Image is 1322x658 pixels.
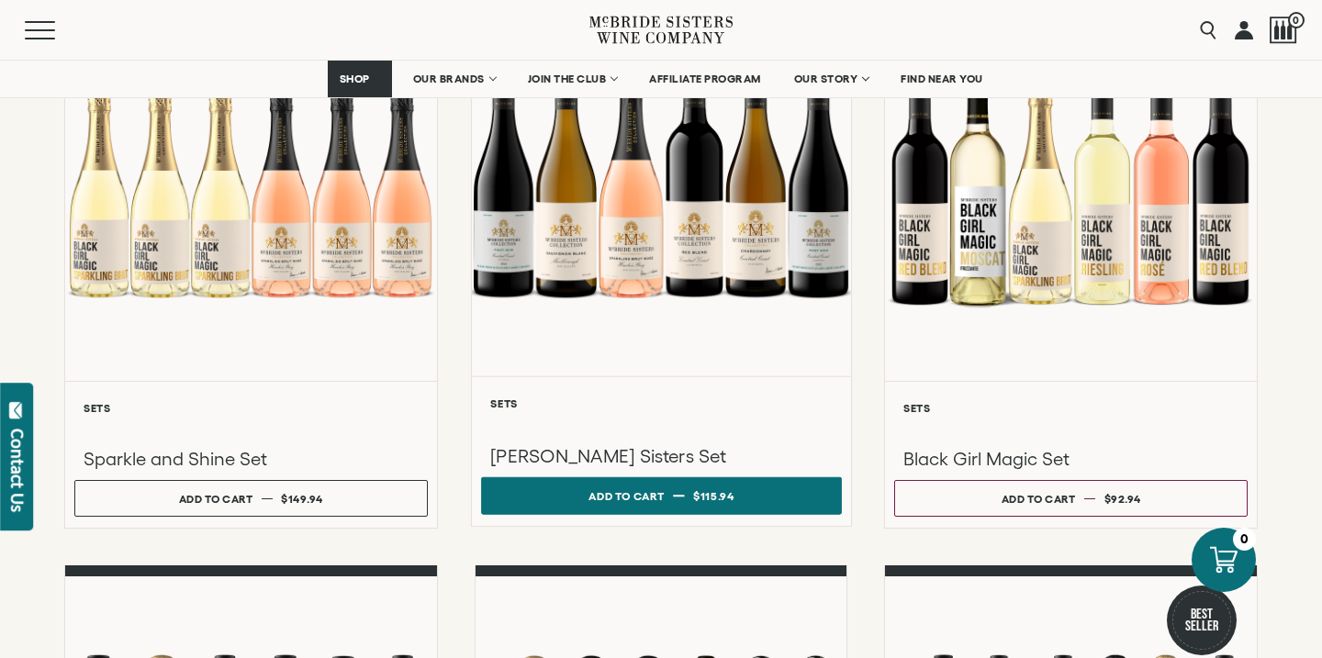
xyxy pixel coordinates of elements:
[528,72,607,85] span: JOIN THE CLUB
[794,72,858,85] span: OUR STORY
[903,447,1238,471] h3: Black Girl Magic Set
[889,61,995,97] a: FIND NEAR YOU
[25,21,91,39] button: Mobile Menu Trigger
[516,61,629,97] a: JOIN THE CLUB
[693,490,734,502] span: $115.94
[281,493,323,505] span: $149.94
[490,397,832,409] h6: Sets
[901,72,983,85] span: FIND NEAR YOU
[84,447,419,471] h3: Sparkle and Shine Set
[401,61,507,97] a: OUR BRANDS
[588,483,664,510] div: Add to cart
[328,61,392,97] a: SHOP
[1233,528,1256,551] div: 0
[1002,485,1076,512] div: Add to cart
[481,477,841,515] button: Add to cart $115.94
[490,444,832,469] h3: [PERSON_NAME] Sisters Set
[894,480,1248,517] button: Add to cart $92.94
[179,485,253,512] div: Add to cart
[782,61,880,97] a: OUR STORY
[413,72,485,85] span: OUR BRANDS
[84,402,419,414] h6: Sets
[1288,12,1305,28] span: 0
[903,402,1238,414] h6: Sets
[1104,493,1141,505] span: $92.94
[649,72,761,85] span: AFFILIATE PROGRAM
[637,61,773,97] a: AFFILIATE PROGRAM
[74,480,428,517] button: Add to cart $149.94
[8,429,27,512] div: Contact Us
[340,72,371,85] span: SHOP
